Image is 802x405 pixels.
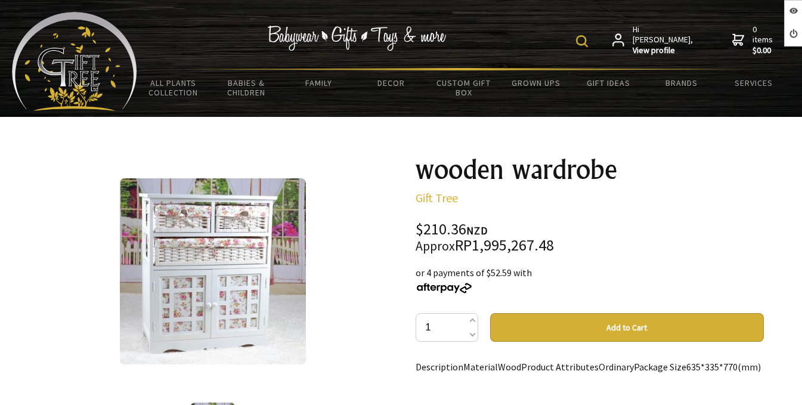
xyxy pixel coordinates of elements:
img: product search [576,35,588,47]
img: Babyware - Gifts - Toys and more... [12,12,137,111]
span: Hi [PERSON_NAME], [633,24,694,56]
span: 0 items [753,24,775,56]
div: $210.36 RP1,995,267.48 [416,222,764,253]
img: Babywear - Gifts - Toys & more [267,26,446,51]
img: wooden wardrobe [120,178,306,364]
a: Family [282,70,355,95]
strong: View profile [633,45,694,56]
a: Services [717,70,790,95]
img: Afterpay [416,283,473,293]
a: Custom Gift Box [428,70,500,105]
a: Gift Tree [416,190,458,205]
span: NZD [466,224,488,237]
button: Add to Cart [490,313,764,342]
a: Grown Ups [500,70,572,95]
a: 0 items$0.00 [732,24,775,56]
a: Babies & Children [210,70,283,105]
small: Approx [416,238,455,254]
div: or 4 payments of $52.59 with [416,265,764,294]
a: Hi [PERSON_NAME],View profile [612,24,694,56]
strong: $0.00 [753,45,775,56]
a: Gift Ideas [572,70,645,95]
a: All Plants Collection [137,70,210,105]
h1: wooden wardrobe [416,155,764,184]
a: Decor [355,70,428,95]
a: Brands [645,70,718,95]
